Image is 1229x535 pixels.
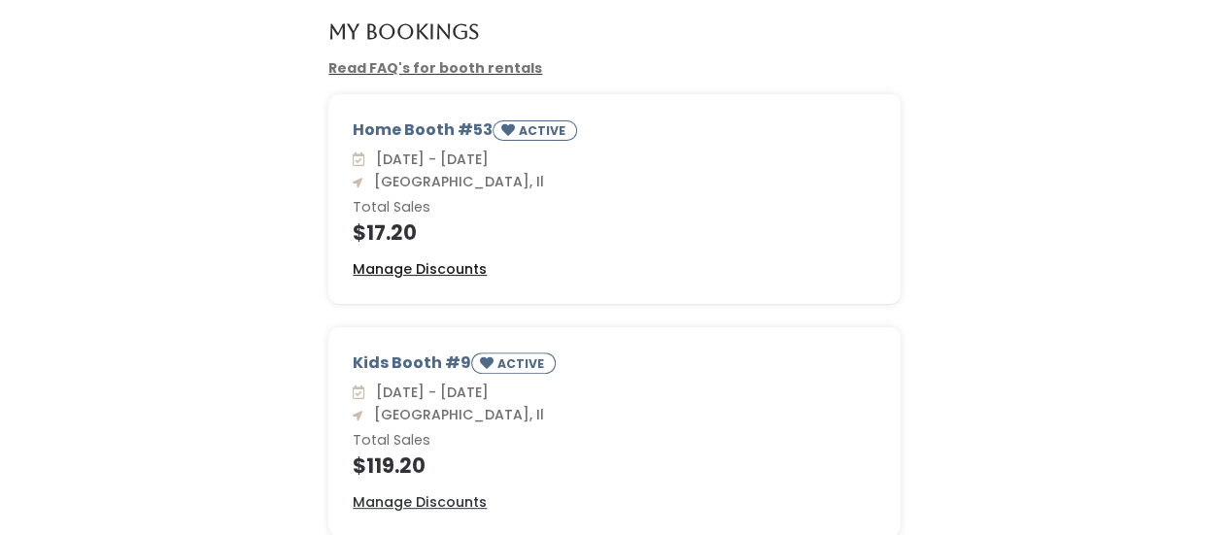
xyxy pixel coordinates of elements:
[366,405,544,424] span: [GEOGRAPHIC_DATA], Il
[353,351,876,382] div: Kids Booth #9
[353,259,487,280] a: Manage Discounts
[353,433,876,449] h6: Total Sales
[328,20,479,43] h4: My Bookings
[328,58,542,78] a: Read FAQ's for booth rentals
[368,150,489,169] span: [DATE] - [DATE]
[353,492,487,513] a: Manage Discounts
[366,172,544,191] span: [GEOGRAPHIC_DATA], Il
[497,355,548,372] small: ACTIVE
[353,492,487,512] u: Manage Discounts
[353,259,487,279] u: Manage Discounts
[353,221,876,244] h4: $17.20
[353,200,876,216] h6: Total Sales
[519,122,569,139] small: ACTIVE
[353,118,876,149] div: Home Booth #53
[353,454,876,477] h4: $119.20
[368,383,489,402] span: [DATE] - [DATE]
